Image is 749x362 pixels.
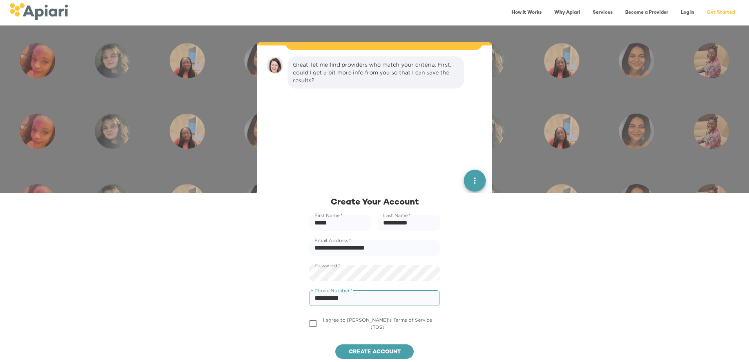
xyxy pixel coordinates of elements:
[323,317,432,329] span: I agree to [PERSON_NAME]'s
[371,317,432,329] a: Terms of Service (TOS)
[702,5,740,21] a: Get Started
[266,56,284,74] img: amy.37686e0395c82528988e.png
[335,344,414,359] button: Create account
[507,5,546,21] a: How It Works
[550,5,585,21] a: Why Apiari
[293,61,458,84] div: Great, let me find providers who match your criteria. First, could I get a bit more info from you...
[588,5,617,21] a: Services
[464,170,486,192] button: quick menu
[621,5,673,21] a: Become a Provider
[676,5,699,21] a: Log In
[342,348,407,357] span: Create account
[9,3,68,20] img: logo
[309,196,440,208] div: Create Your Account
